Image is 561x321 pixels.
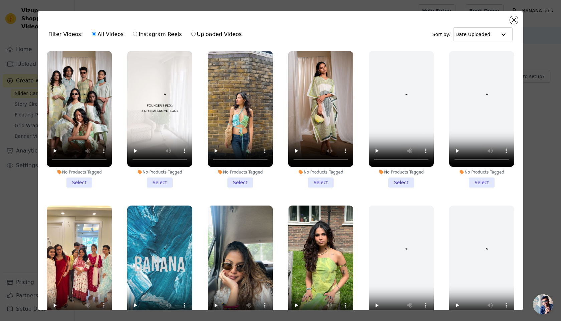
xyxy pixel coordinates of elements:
[47,170,112,175] div: No Products Tagged
[510,16,518,24] button: Close modal
[288,170,353,175] div: No Products Tagged
[533,294,553,314] div: Open chat
[369,170,434,175] div: No Products Tagged
[133,30,182,39] label: Instagram Reels
[48,27,245,42] div: Filter Videos:
[208,170,273,175] div: No Products Tagged
[449,170,514,175] div: No Products Tagged
[91,30,124,39] label: All Videos
[191,30,242,39] label: Uploaded Videos
[127,170,192,175] div: No Products Tagged
[432,27,513,41] div: Sort by:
